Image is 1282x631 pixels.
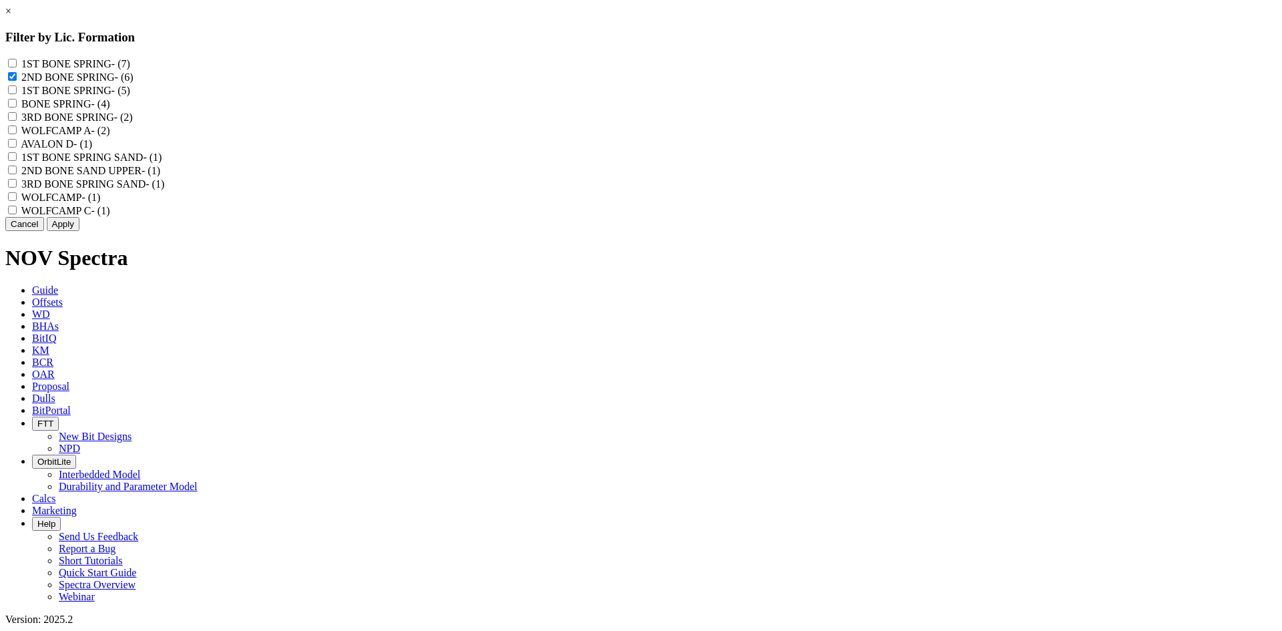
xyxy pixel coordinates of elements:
[32,308,50,320] span: WD
[59,443,80,454] a: NPD
[91,98,110,110] span: - (4)
[59,579,136,590] a: Spectra Overview
[32,296,63,308] span: Offsets
[37,419,53,429] span: FTT
[73,138,92,150] span: - (1)
[32,284,58,296] span: Guide
[146,178,164,190] span: - (1)
[21,85,130,96] label: 1ST BONE SPRING
[5,614,1277,626] div: Version: 2025.2
[59,555,123,566] a: Short Tutorials
[21,178,164,190] label: 3RD BONE SPRING SAND
[21,125,110,136] label: WOLFCAMP A
[21,165,160,176] label: 2ND BONE SAND UPPER
[59,431,132,442] a: New Bit Designs
[114,112,133,123] span: - (2)
[59,567,136,578] a: Quick Start Guide
[21,205,110,216] label: WOLFCAMP C
[21,98,110,110] label: BONE SPRING
[112,58,130,69] span: - (7)
[59,591,95,602] a: Webinar
[32,493,56,504] span: Calcs
[32,357,53,368] span: BCR
[47,217,79,231] button: Apply
[142,165,160,176] span: - (1)
[5,30,1277,45] h3: Filter by Lic. Formation
[21,192,101,203] label: WOLFCAMP
[21,138,92,150] label: AVALON D
[32,381,69,392] span: Proposal
[59,481,198,492] a: Durability and Parameter Model
[112,85,130,96] span: - (5)
[115,71,134,83] span: - (6)
[32,505,77,516] span: Marketing
[32,369,55,380] span: OAR
[81,192,100,203] span: - (1)
[37,519,55,529] span: Help
[5,246,1277,270] h1: NOV Spectra
[59,531,138,542] a: Send Us Feedback
[5,217,44,231] button: Cancel
[32,333,56,344] span: BitIQ
[91,205,110,216] span: - (1)
[37,457,71,467] span: OrbitLite
[59,469,140,480] a: Interbedded Model
[21,112,133,123] label: 3RD BONE SPRING
[32,405,71,416] span: BitPortal
[91,125,110,136] span: - (2)
[32,345,49,356] span: KM
[59,543,116,554] a: Report a Bug
[143,152,162,163] span: - (1)
[21,71,134,83] label: 2ND BONE SPRING
[5,5,11,17] a: ×
[21,152,162,163] label: 1ST BONE SPRING SAND
[32,393,55,404] span: Dulls
[21,58,130,69] label: 1ST BONE SPRING
[32,321,59,332] span: BHAs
